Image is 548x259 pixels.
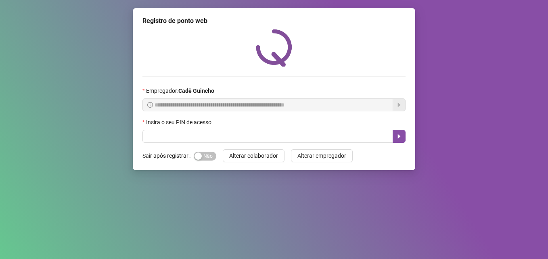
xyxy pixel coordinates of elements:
img: QRPoint [256,29,292,67]
span: Alterar colaborador [229,151,278,160]
span: info-circle [147,102,153,108]
span: caret-right [396,133,402,140]
span: Empregador : [146,86,214,95]
strong: Cadê Guincho [178,88,214,94]
span: Alterar empregador [297,151,346,160]
button: Alterar colaborador [223,149,284,162]
div: Registro de ponto web [142,16,406,26]
button: Alterar empregador [291,149,353,162]
label: Insira o seu PIN de acesso [142,118,217,127]
label: Sair após registrar [142,149,194,162]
